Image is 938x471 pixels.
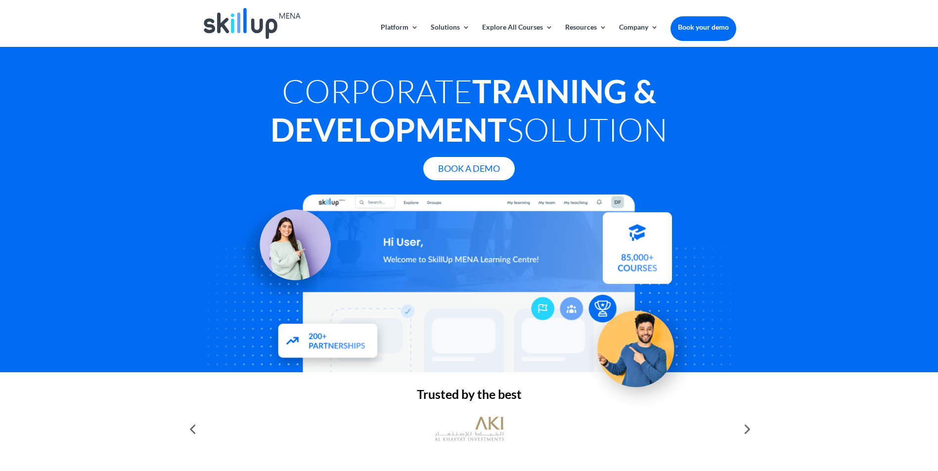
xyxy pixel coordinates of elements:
[435,412,504,446] img: al khayyat investments logo
[431,24,470,47] a: Solutions
[581,289,699,407] img: Upskill your workforce - SkillUp
[266,314,389,371] img: Partners - SkillUp Mena
[204,8,301,39] img: Skillup Mena
[773,364,938,471] iframe: Chat Widget
[670,16,736,38] a: Book your demo
[381,24,418,47] a: Platform
[423,157,515,180] a: Book A Demo
[603,217,672,288] img: Courses library - SkillUp MENA
[202,72,736,154] h1: Corporate Solution
[565,24,607,47] a: Resources
[270,72,656,149] strong: Training & Development
[202,388,736,405] h2: Trusted by the best
[234,198,341,305] img: Learning Management Solution - SkillUp
[619,24,658,47] a: Company
[482,24,553,47] a: Explore All Courses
